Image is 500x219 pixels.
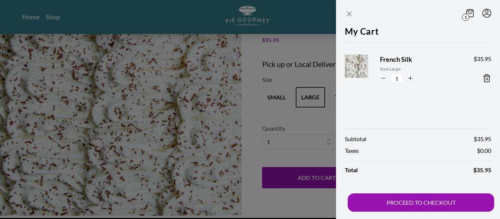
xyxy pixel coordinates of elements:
span: $ 35.95 [474,54,491,63]
span: Total [345,166,358,174]
img: Product Image [341,48,386,92]
span: $ 35.95 [473,166,491,174]
span: Size: Large [380,66,462,72]
span: 1 [462,14,469,21]
h2: My Cart [345,25,491,42]
button: Close panel [345,10,354,18]
span: Subtotal [345,135,366,143]
button: PROCEED TO CHECKOUT [348,193,494,212]
span: Taxes [345,146,359,155]
span: French Silk [380,54,462,64]
span: $ 35.95 [474,135,491,143]
button: Menu [482,9,491,18]
span: $ 0.00 [477,146,491,155]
